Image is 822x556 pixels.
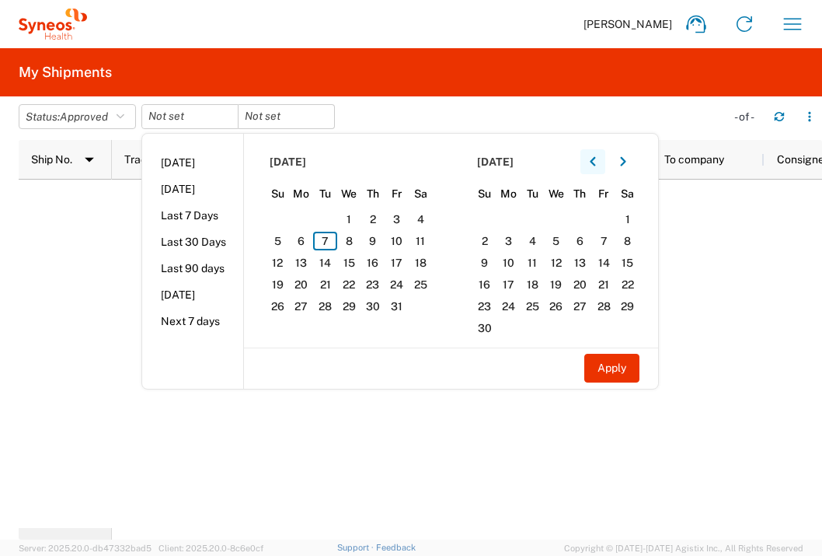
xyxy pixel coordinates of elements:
[239,105,334,128] input: Not set
[564,541,803,555] span: Copyright © [DATE]-[DATE] Agistix Inc., All Rights Reserved
[409,254,433,272] span: 18
[361,187,385,201] span: Th
[544,232,568,250] span: 5
[290,187,314,201] span: Mo
[473,275,497,294] span: 16
[568,187,592,201] span: Th
[521,254,545,272] span: 11
[496,232,521,250] span: 3
[592,297,616,316] span: 28
[60,110,108,123] span: Approved
[496,187,521,201] span: Mo
[142,255,243,281] li: Last 90 days
[19,544,152,553] span: Server: 2025.20.0-db47332bad5
[337,232,361,250] span: 8
[19,63,112,82] h2: My Shipments
[266,275,290,294] span: 19
[337,187,361,201] span: We
[385,232,409,250] span: 10
[615,275,639,294] span: 22
[409,210,433,229] span: 4
[615,254,639,272] span: 15
[376,543,416,552] a: Feedback
[290,232,314,250] span: 6
[615,232,639,250] span: 8
[544,254,568,272] span: 12
[409,275,433,294] span: 25
[568,254,592,272] span: 13
[734,110,761,124] div: - of -
[409,232,433,250] span: 11
[496,275,521,294] span: 17
[77,147,102,172] img: arrow-dropdown.svg
[473,319,497,337] span: 30
[496,254,521,272] span: 10
[568,297,592,316] span: 27
[266,254,290,272] span: 12
[568,232,592,250] span: 6
[337,254,361,272] span: 15
[385,275,409,294] span: 24
[473,232,497,250] span: 2
[592,232,616,250] span: 7
[615,187,639,201] span: Sa
[583,17,672,31] span: [PERSON_NAME]
[361,297,385,316] span: 30
[473,297,497,316] span: 23
[615,210,639,229] span: 1
[544,275,568,294] span: 19
[142,229,243,255] li: Last 30 Days
[568,275,592,294] span: 20
[266,297,290,316] span: 26
[521,187,545,201] span: Tu
[290,254,314,272] span: 13
[31,153,72,166] span: Ship No.
[496,297,521,316] span: 24
[385,187,409,201] span: Fr
[124,153,188,166] span: Tracking No.
[142,176,243,202] li: [DATE]
[313,275,337,294] span: 21
[313,297,337,316] span: 28
[313,232,337,250] span: 7
[313,254,337,272] span: 14
[337,210,361,229] span: 1
[615,297,639,316] span: 29
[361,275,385,294] span: 23
[290,275,314,294] span: 20
[313,187,337,201] span: Tu
[266,232,290,250] span: 5
[142,308,243,334] li: Next 7 days
[521,232,545,250] span: 4
[473,187,497,201] span: Su
[337,543,376,552] a: Support
[473,254,497,272] span: 9
[592,275,616,294] span: 21
[270,155,306,169] span: [DATE]
[337,297,361,316] span: 29
[385,254,409,272] span: 17
[584,354,639,383] button: Apply
[477,155,514,169] span: [DATE]
[290,297,314,316] span: 27
[409,187,433,201] span: Sa
[142,105,238,128] input: Not set
[19,104,136,129] button: Status:Approved
[142,281,243,308] li: [DATE]
[521,275,545,294] span: 18
[544,297,568,316] span: 26
[361,254,385,272] span: 16
[592,254,616,272] span: 14
[142,149,243,176] li: [DATE]
[337,275,361,294] span: 22
[361,210,385,229] span: 2
[592,187,616,201] span: Fr
[361,232,385,250] span: 9
[521,297,545,316] span: 25
[158,544,263,553] span: Client: 2025.20.0-8c6e0cf
[664,153,724,166] span: To company
[142,202,243,229] li: Last 7 Days
[544,187,568,201] span: We
[266,187,290,201] span: Su
[385,297,409,316] span: 31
